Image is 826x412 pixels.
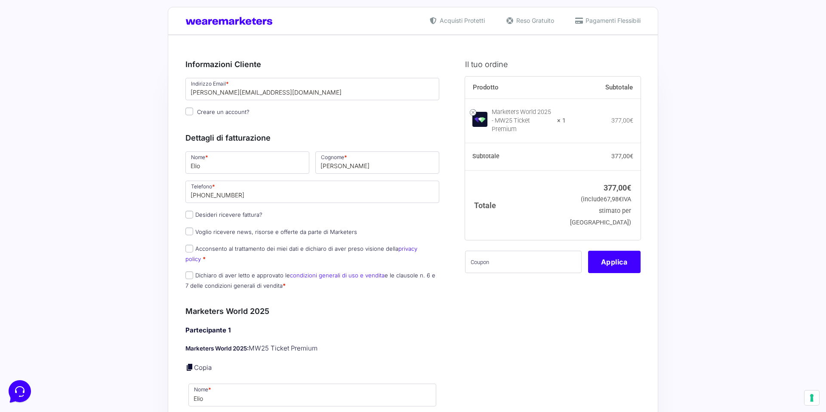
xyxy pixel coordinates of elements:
div: Marketers World 2025 - MW25 Ticket Premium [492,108,552,134]
span: Inizia una conversazione [56,77,127,84]
span: € [630,153,633,160]
a: condizioni generali di uso e vendita [290,272,385,279]
span: Pagamenti Flessibili [583,16,641,25]
input: Coupon [465,251,582,273]
bdi: 377,00 [611,153,633,160]
img: Marketers World 2025 - MW25 Ticket Premium [472,112,487,127]
a: Apri Centro Assistenza [92,107,158,114]
p: Home [26,288,40,296]
input: Nome * [185,151,309,174]
span: Le tue conversazioni [14,34,73,41]
img: dark [14,48,31,65]
bdi: 377,00 [604,183,631,192]
span: € [619,196,622,203]
th: Prodotto [465,77,566,99]
button: Aiuto [112,276,165,296]
span: Reso Gratuito [514,16,554,25]
button: Le tue preferenze relative al consenso per le tecnologie di tracciamento [804,390,819,405]
th: Subtotale [465,143,566,171]
a: privacy policy [185,245,417,262]
th: Subtotale [566,77,641,99]
a: Copia i dettagli dell'acquirente [185,363,194,372]
span: € [627,183,631,192]
input: Indirizzo Email * [185,78,439,100]
span: Acquisti Protetti [438,16,485,25]
label: Dichiaro di aver letto e approvato le e le clausole n. 6 e 7 delle condizioni generali di vendita [185,272,435,289]
label: Acconsento al trattamento dei miei dati e dichiaro di aver preso visione della [185,245,417,262]
input: Dichiaro di aver letto e approvato lecondizioni generali di uso e venditae le clausole n. 6 e 7 d... [185,271,193,279]
h3: Il tuo ordine [465,58,641,70]
h3: Marketers World 2025 [185,305,439,317]
input: Acconsento al trattamento dei miei dati e dichiaro di aver preso visione dellaprivacy policy [185,245,193,252]
input: Voglio ricevere news, risorse e offerte da parte di Marketers [185,228,193,235]
label: Desideri ricevere fattura? [185,211,262,218]
strong: × 1 [557,117,566,125]
span: Creare un account? [197,108,250,115]
button: Messaggi [60,276,113,296]
button: Inizia una conversazione [14,72,158,89]
h3: Dettagli di fatturazione [185,132,439,144]
iframe: Customerly Messenger Launcher [7,378,33,404]
h3: Informazioni Cliente [185,58,439,70]
span: 67,98 [604,196,622,203]
input: Telefono * [185,181,439,203]
input: Cognome * [315,151,439,174]
th: Totale [465,170,566,240]
p: MW25 Ticket Premium [185,344,439,354]
span: € [630,117,633,124]
p: Aiuto [133,288,145,296]
img: dark [28,48,45,65]
h2: Ciao da Marketers 👋 [7,7,145,21]
button: Home [7,276,60,296]
input: Cerca un articolo... [19,125,141,134]
strong: Marketers World 2025: [185,345,249,352]
a: Copia [194,363,212,372]
h4: Partecipante 1 [185,326,439,335]
input: Creare un account? [185,108,193,115]
button: Applica [588,251,641,273]
img: dark [41,48,59,65]
span: Trova una risposta [14,107,67,114]
small: (include IVA stimato per [GEOGRAPHIC_DATA]) [570,196,631,226]
input: Desideri ricevere fattura? [185,211,193,218]
bdi: 377,00 [611,117,633,124]
p: Messaggi [74,288,98,296]
label: Voglio ricevere news, risorse e offerte da parte di Marketers [185,228,357,235]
